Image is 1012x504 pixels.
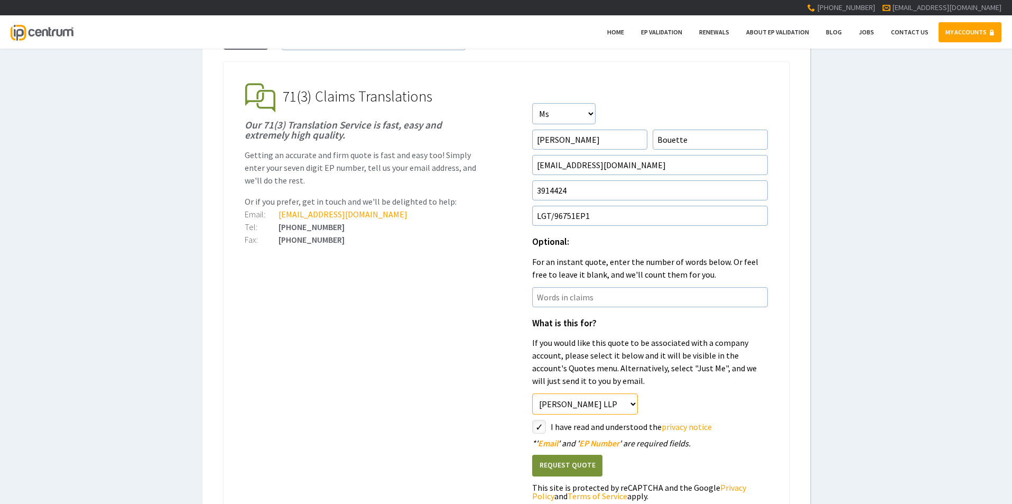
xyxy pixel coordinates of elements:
a: [EMAIL_ADDRESS][DOMAIN_NAME] [278,209,407,219]
button: Request Quote [532,455,602,476]
h1: Optional: [532,237,768,247]
a: Contact Us [884,22,935,42]
input: Your Reference [532,206,768,226]
p: Getting an accurate and firm quote is fast and easy too! Simply enter your seven digit EP number,... [245,149,480,187]
span: EP Validation [641,28,682,36]
input: Words in claims [532,287,768,307]
div: Tel: [245,223,278,231]
span: Email [538,438,558,448]
div: Fax: [245,235,278,244]
h1: Our 71(3) Translation Service is fast, easy and extremely high quality. [245,120,480,140]
a: EP Validation [634,22,689,42]
span: Renewals [699,28,729,36]
label: I have read and understood the [551,420,768,434]
div: [PHONE_NUMBER] [245,223,480,231]
label: styled-checkbox [532,420,546,434]
a: About EP Validation [739,22,816,42]
a: Jobs [852,22,881,42]
p: Or if you prefer, get in touch and we'll be delighted to help: [245,195,480,208]
span: Jobs [859,28,874,36]
a: [EMAIL_ADDRESS][DOMAIN_NAME] [892,3,1001,12]
div: [PHONE_NUMBER] [245,235,480,244]
a: Terms of Service [568,491,627,501]
span: EP Number [579,438,619,448]
span: About EP Validation [746,28,809,36]
input: Email [532,155,768,175]
a: Home [600,22,631,42]
span: Home [607,28,624,36]
span: Blog [826,28,842,36]
div: This site is protected by reCAPTCHA and the Google and apply. [532,483,768,500]
input: EP Number [532,180,768,200]
a: Blog [819,22,849,42]
p: If you would like this quote to be associated with a company account, please select it below and ... [532,336,768,387]
h1: What is this for? [532,319,768,328]
span: [PHONE_NUMBER] [817,3,875,12]
a: privacy notice [662,421,712,432]
input: Surname [653,130,768,150]
div: ' ' and ' ' are required fields. [532,439,768,447]
a: Renewals [692,22,736,42]
p: For an instant quote, enter the number of words below. Or feel free to leave it blank, and we'll ... [532,255,768,281]
span: 71(3) Claims Translations [283,87,432,106]
span: Contact Us [891,28,929,36]
a: MY ACCOUNTS [939,22,1001,42]
div: Email: [245,210,278,218]
a: Privacy Policy [532,482,746,501]
a: IP Centrum [11,15,73,49]
input: First Name [532,130,647,150]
